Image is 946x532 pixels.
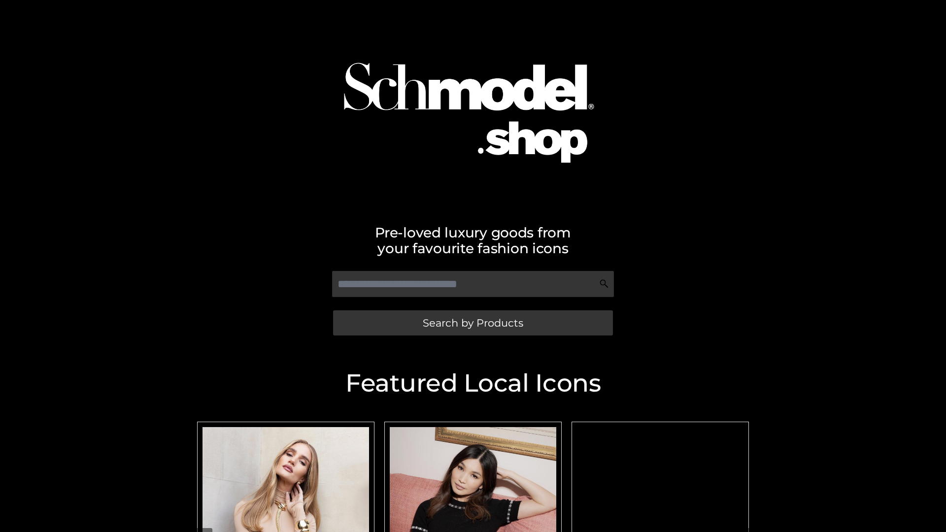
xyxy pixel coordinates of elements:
[599,279,609,289] img: Search Icon
[333,310,613,335] a: Search by Products
[192,371,754,396] h2: Featured Local Icons​
[423,318,523,328] span: Search by Products
[192,225,754,256] h2: Pre-loved luxury goods from your favourite fashion icons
